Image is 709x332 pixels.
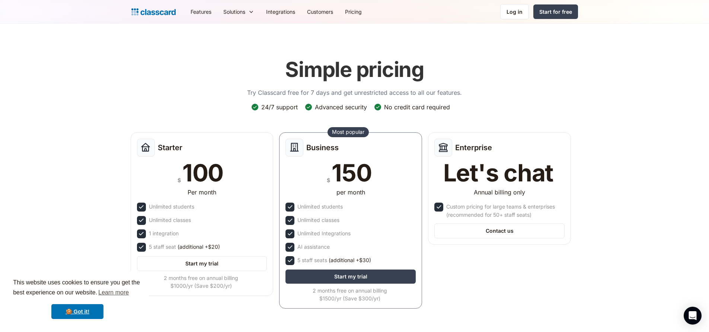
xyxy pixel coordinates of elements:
[261,103,298,111] div: 24/7 support
[297,203,343,211] div: Unlimited students
[297,256,371,264] div: 5 staff seats
[684,307,702,325] div: Open Intercom Messenger
[329,256,371,264] span: (additional +$30)
[339,3,368,20] a: Pricing
[455,143,492,152] h2: Enterprise
[446,203,563,219] div: Custom pricing for large teams & enterprises (recommended for 50+ staff seats)
[247,88,462,97] p: Try Classcard free for 7 days and get unrestricted access to all our features.
[137,256,267,271] a: Start my trial
[474,188,525,197] div: Annual billing only
[51,304,103,319] a: dismiss cookie message
[434,223,565,238] a: Contact us
[315,103,367,111] div: Advanced security
[332,161,371,185] div: 150
[6,271,149,326] div: cookieconsent
[336,188,365,197] div: per month
[131,7,176,17] a: home
[500,4,529,19] a: Log in
[297,243,330,251] div: AI assistance
[149,229,179,238] div: 1 integration
[260,3,301,20] a: Integrations
[182,161,223,185] div: 100
[301,3,339,20] a: Customers
[149,203,194,211] div: Unlimited students
[306,143,339,152] h2: Business
[178,243,220,251] span: (additional +$20)
[185,3,217,20] a: Features
[443,161,553,185] div: Let's chat
[297,216,339,224] div: Unlimited classes
[217,3,260,20] div: Solutions
[223,8,245,16] div: Solutions
[327,175,330,185] div: $
[297,229,351,238] div: Unlimited Integrations
[97,287,130,298] a: learn more about cookies
[158,143,182,152] h2: Starter
[332,128,364,136] div: Most popular
[149,243,220,251] div: 5 staff seat
[13,278,142,298] span: This website uses cookies to ensure you get the best experience on our website.
[384,103,450,111] div: No credit card required
[137,274,266,290] div: 2 months free on annual billing $1000/yr (Save $200/yr)
[285,287,414,302] div: 2 months free on annual billing $1500/yr (Save $300/yr)
[507,8,523,16] div: Log in
[178,175,181,185] div: $
[285,57,424,82] h1: Simple pricing
[539,8,572,16] div: Start for free
[285,270,416,284] a: Start my trial
[533,4,578,19] a: Start for free
[149,216,191,224] div: Unlimited classes
[188,188,216,197] div: Per month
